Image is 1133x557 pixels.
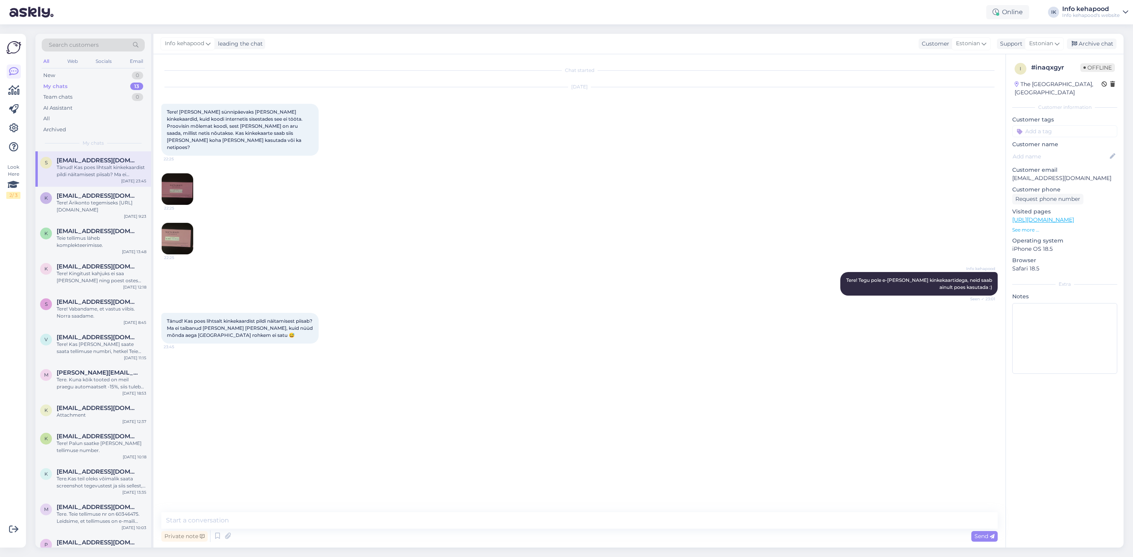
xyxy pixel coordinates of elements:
span: 22:25 [164,255,194,261]
span: m [44,506,48,512]
p: Browser [1012,256,1117,265]
span: marjamaa.michel@gmail.com [57,369,138,376]
div: Tänud! Kas poes lihtsalt kinkekaardist pildi näitamisest piisab? Ma ei taibanud [PERSON_NAME] [PE... [57,164,146,178]
div: [DATE] [161,83,998,90]
p: Visited pages [1012,208,1117,216]
span: 22:25 [164,156,193,162]
span: Seen ✓ 23:01 [966,296,995,302]
span: Send [974,533,995,540]
span: 22:25 [164,205,194,211]
div: [DATE] 12:37 [122,419,146,425]
div: [DATE] 8:45 [124,320,146,325]
span: Estonian [956,39,980,48]
span: Tänud! Kas poes lihtsalt kinkekaardist pildi näitamisest piisab? Ma ei taibanud [PERSON_NAME] [PE... [167,318,314,338]
div: 0 [132,72,143,79]
div: Socials [94,56,113,66]
div: Tere. Teie tellimuse nr on 60346475. Leidsime, et tellimuses on e-maili aadressis viga sees, seet... [57,511,146,525]
div: Customer [919,40,949,48]
span: k [44,436,48,441]
div: Email [128,56,145,66]
div: All [43,115,50,123]
p: iPhone OS 18.5 [1012,245,1117,253]
div: Team chats [43,93,72,101]
span: sandrasoomets@gmail.com [57,157,138,164]
div: [DATE] 13:48 [122,249,146,255]
div: The [GEOGRAPHIC_DATA], [GEOGRAPHIC_DATA] [1015,80,1102,97]
div: Tere.Kas teil oleks võimalik saata screenshot tegevustest ja siis sellest, et ostukorv tühi? Ühes... [57,475,146,489]
p: Safari 18.5 [1012,265,1117,273]
span: Offline [1080,63,1115,72]
p: Customer name [1012,140,1117,149]
span: Info kehapood [165,39,204,48]
p: [EMAIL_ADDRESS][DOMAIN_NAME] [1012,174,1117,182]
span: kristel.kiholane@mail.ee [57,192,138,199]
span: modernneklassika@gmail.com [57,504,138,511]
p: Customer tags [1012,116,1117,124]
div: Tere! Kingitust kahjuks ei saa [PERSON_NAME] ning poest ostes kehtivad soodustused, miinimum summ... [57,270,146,284]
div: [DATE] 10:18 [123,454,146,460]
div: Customer information [1012,104,1117,111]
div: Tere! Palun saatke [PERSON_NAME] tellimuse number. [57,440,146,454]
div: Look Here [6,164,20,199]
span: m [44,372,48,378]
div: Support [997,40,1022,48]
div: leading the chat [215,40,263,48]
div: [DATE] 12:18 [123,284,146,290]
div: [DATE] 23:45 [121,178,146,184]
div: 0 [132,93,143,101]
div: [DATE] 9:23 [124,213,146,219]
div: Tere. Kuna kõik tooted on meil praegu automaatselt -15%, siis tulebki koodi kasutades topelt [DEM... [57,376,146,390]
span: s [45,301,48,307]
span: valterelve@gmail.com [57,334,138,341]
div: Info kehapood [1062,6,1120,12]
span: katrinolesk@gmail.com [57,263,138,270]
div: [DATE] 18:53 [122,390,146,396]
span: k [44,266,48,272]
span: i [1020,66,1021,72]
div: Info kehapood's website [1062,12,1120,18]
p: See more ... [1012,226,1117,233]
div: Chat started [161,67,998,74]
input: Add a tag [1012,125,1117,137]
div: AI Assistant [43,104,72,112]
span: k [44,195,48,201]
div: IK [1048,7,1059,18]
div: # inaqxgyr [1031,63,1080,72]
div: 2 / 3 [6,192,20,199]
div: All [42,56,51,66]
div: New [43,72,55,79]
span: sirlipolts@gmail.com [57,298,138,305]
img: Attachment [162,223,193,254]
div: Archived [43,126,66,134]
p: Operating system [1012,237,1117,245]
span: kirsika.kalev@gmail.com [57,228,138,235]
span: katlinlindmae@gmail.com [57,468,138,475]
a: [URL][DOMAIN_NAME] [1012,216,1074,223]
div: Archive chat [1067,39,1116,49]
div: Tere! Ärikonto tegemiseks [URL][DOMAIN_NAME] [57,199,146,213]
div: Tere! Vabandame, et vastus viibis. Norra saadame. [57,305,146,320]
img: Askly Logo [6,40,21,55]
span: 23:45 [164,344,193,350]
span: My chats [83,140,104,147]
div: Tere! Kas [PERSON_NAME] saate saata tellimuse numbri, hetkel Teie nimega ma tellimust ei leidnud. [57,341,146,355]
span: klenja.tiitsar@gmail.com [57,404,138,412]
span: Search customers [49,41,99,49]
div: [DATE] 13:35 [122,489,146,495]
span: k [44,471,48,477]
p: Customer phone [1012,186,1117,194]
a: Info kehapoodInfo kehapood's website [1062,6,1128,18]
input: Add name [1013,152,1108,161]
span: p [44,542,48,548]
div: [DATE] 10:03 [122,525,146,531]
div: My chats [43,83,68,90]
div: Attachment [57,412,146,419]
img: Attachment [162,173,193,205]
div: [DATE] 11:15 [124,355,146,361]
div: Web [66,56,79,66]
div: Teie tellimus läheb komplekteerimisse. [57,235,146,249]
span: Tere! [PERSON_NAME] sünnipäevaks [PERSON_NAME] kinkekaardid, kuid koodi internetis sisestades see... [167,109,304,150]
span: k [44,407,48,413]
span: ksaarkopli@gmail.com [57,433,138,440]
span: Info kehapood [966,266,995,272]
